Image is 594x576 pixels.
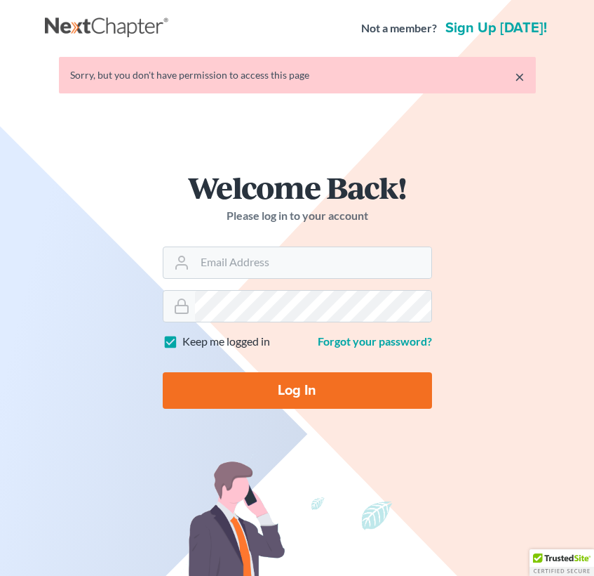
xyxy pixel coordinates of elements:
a: Sign up [DATE]! [443,21,550,35]
a: × [515,68,525,85]
div: TrustedSite Certified [529,549,594,576]
h1: Welcome Back! [163,172,432,202]
strong: Not a member? [361,20,437,37]
p: Please log in to your account [163,208,432,224]
label: Keep me logged in [182,334,270,350]
input: Email Address [195,247,431,278]
a: Forgot your password? [318,334,432,348]
div: Sorry, but you don't have permission to access this page [70,68,525,82]
input: Log In [163,372,432,409]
